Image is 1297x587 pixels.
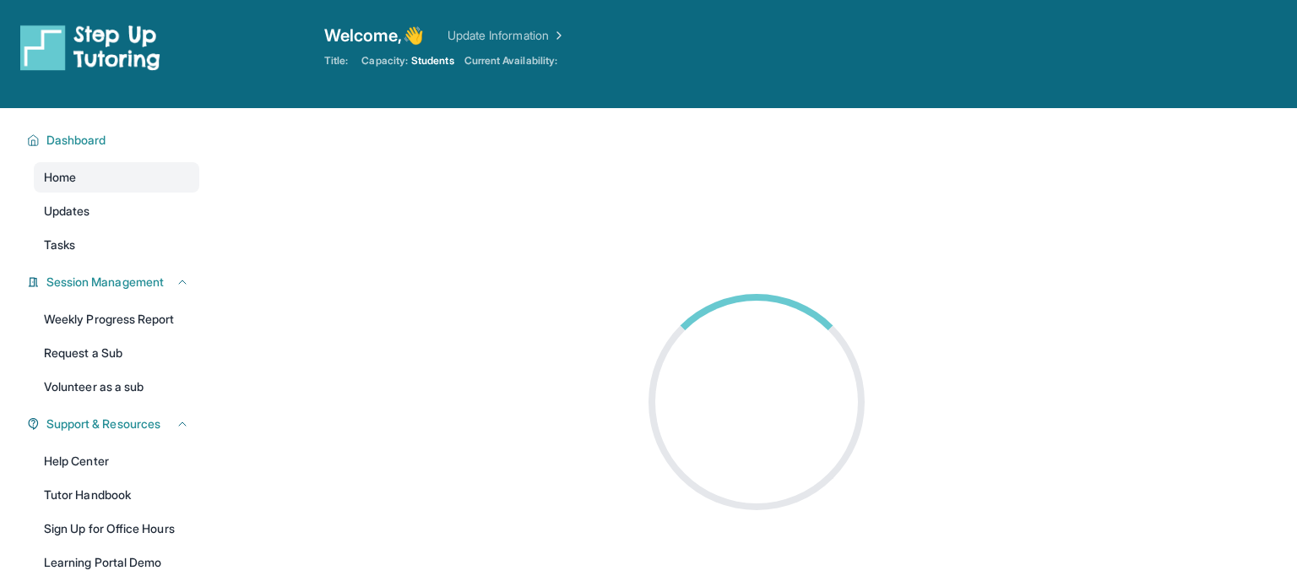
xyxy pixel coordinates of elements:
[46,132,106,149] span: Dashboard
[44,169,76,186] span: Home
[40,274,189,291] button: Session Management
[44,236,75,253] span: Tasks
[361,54,408,68] span: Capacity:
[464,54,557,68] span: Current Availability:
[34,372,199,402] a: Volunteer as a sub
[34,514,199,544] a: Sign Up for Office Hours
[34,480,199,510] a: Tutor Handbook
[324,24,424,47] span: Welcome, 👋
[549,27,566,44] img: Chevron Right
[34,446,199,476] a: Help Center
[324,54,348,68] span: Title:
[20,24,160,71] img: logo
[46,274,164,291] span: Session Management
[40,416,189,432] button: Support & Resources
[34,304,199,334] a: Weekly Progress Report
[34,230,199,260] a: Tasks
[46,416,160,432] span: Support & Resources
[34,196,199,226] a: Updates
[34,338,199,368] a: Request a Sub
[411,54,454,68] span: Students
[34,162,199,193] a: Home
[34,547,199,578] a: Learning Portal Demo
[448,27,566,44] a: Update Information
[44,203,90,220] span: Updates
[40,132,189,149] button: Dashboard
